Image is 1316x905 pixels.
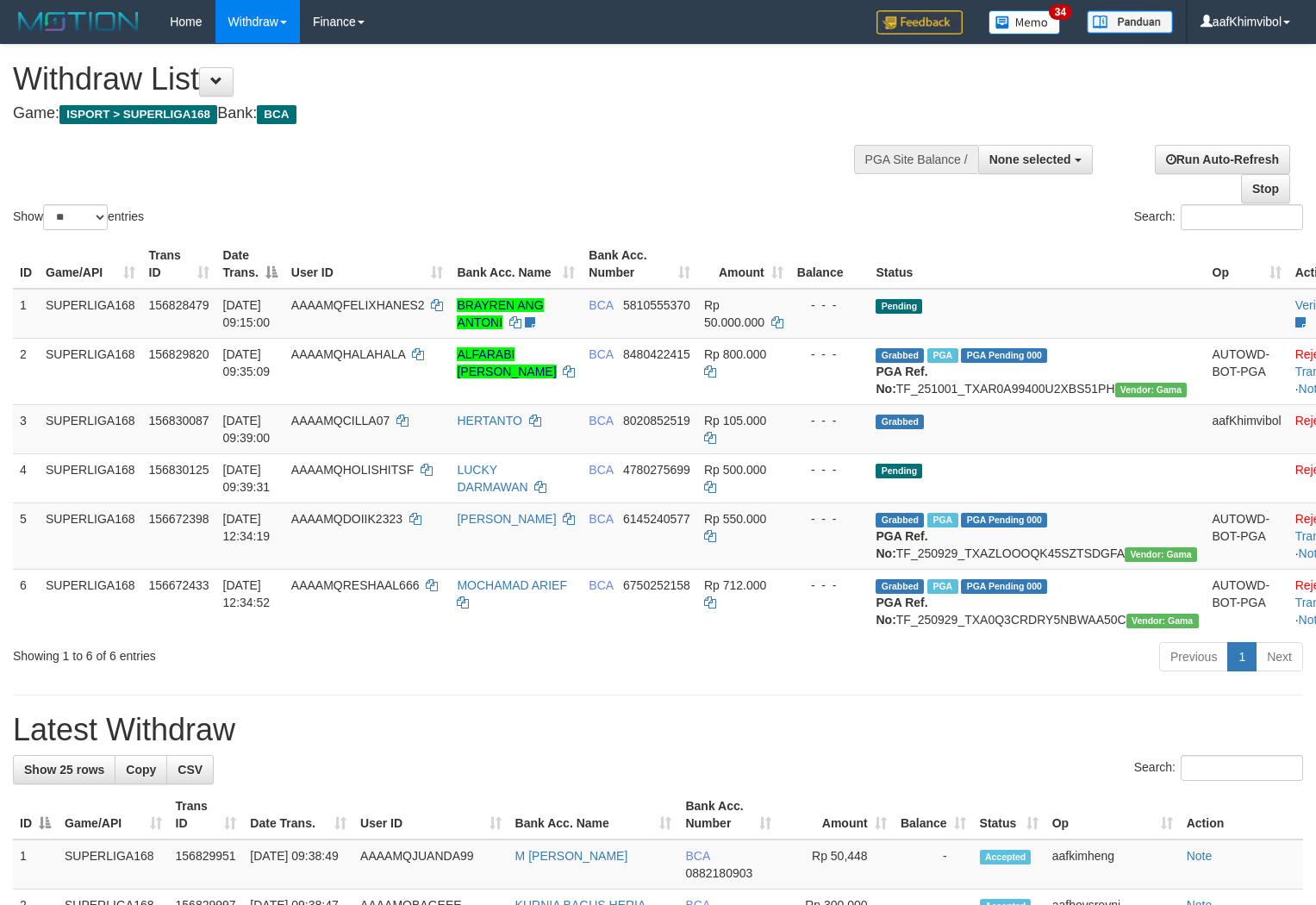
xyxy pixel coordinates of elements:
[623,578,690,592] span: Copy 6750252158 to clipboard
[927,513,957,527] span: Marked by aafsoycanthlai
[876,596,927,627] b: PGA Ref. No:
[508,790,679,839] th: Bank Acc. Name: activate to sort column ascending
[353,790,508,839] th: User ID: activate to sort column ascending
[1206,338,1288,404] td: AUTOWD-BOT-PGA
[989,153,1071,166] span: None selected
[13,755,115,784] a: Show 25 rows
[876,365,927,396] b: PGA Ref. No:
[223,298,271,329] span: [DATE] 09:15:00
[115,755,167,784] a: Copy
[623,512,690,526] span: Copy 6145240577 to clipboard
[704,414,766,428] span: Rp 105.000
[704,298,764,329] span: Rp 50.000.000
[149,578,209,592] span: 156672433
[778,839,893,889] td: Rp 50,448
[291,298,425,312] span: AAAAMQFELIXHANES2
[869,338,1205,404] td: TF_251001_TXAR0A99400U2XBS51PH
[1241,174,1290,203] a: Stop
[13,240,39,289] th: ID
[39,240,142,289] th: Game/API: activate to sort column ascending
[797,461,863,478] div: - - -
[685,849,709,863] span: BCA
[166,755,214,784] a: CSV
[39,338,142,404] td: SUPERLIGA168
[1206,404,1288,453] td: aafKhimvibol
[973,790,1045,839] th: Status: activate to sort column ascending
[1134,755,1303,781] label: Search:
[126,763,156,777] span: Copy
[589,347,613,361] span: BCA
[1087,10,1173,34] img: panduan.png
[869,569,1205,635] td: TF_250929_TXA0Q3CRDRY5NBWAA50C
[854,145,978,174] div: PGA Site Balance /
[13,502,39,569] td: 5
[149,347,209,361] span: 156829820
[457,463,527,494] a: LUCKY DARMAWAN
[989,10,1061,34] img: Button%20Memo.svg
[1159,642,1228,671] a: Previous
[450,240,582,289] th: Bank Acc. Name: activate to sort column ascending
[13,640,535,665] div: Showing 1 to 6 of 6 entries
[589,578,613,592] span: BCA
[876,464,922,478] span: Pending
[291,347,405,361] span: AAAAMQHALAHALA
[223,414,271,445] span: [DATE] 09:39:00
[291,414,390,428] span: AAAAMQCILLA07
[291,512,402,526] span: AAAAMQDOIIK2323
[243,839,353,889] td: [DATE] 09:38:49
[1180,790,1303,839] th: Action
[1181,204,1303,230] input: Search:
[894,839,973,889] td: -
[582,240,697,289] th: Bank Acc. Number: activate to sort column ascending
[1206,240,1288,289] th: Op: activate to sort column ascending
[223,463,271,494] span: [DATE] 09:39:31
[589,414,613,428] span: BCA
[13,105,860,122] h4: Game: Bank:
[149,298,209,312] span: 156828479
[980,850,1032,864] span: Accepted
[13,289,39,339] td: 1
[1187,849,1213,863] a: Note
[457,512,556,526] a: [PERSON_NAME]
[623,298,690,312] span: Copy 5810555370 to clipboard
[704,578,766,592] span: Rp 712.000
[291,578,420,592] span: AAAAMQRESHAAL666
[149,414,209,428] span: 156830087
[13,62,860,97] h1: Withdraw List
[39,453,142,502] td: SUPERLIGA168
[13,338,39,404] td: 2
[797,296,863,314] div: - - -
[1045,790,1180,839] th: Op: activate to sort column ascending
[13,404,39,453] td: 3
[927,348,957,363] span: Marked by aafsoycanthlai
[1206,502,1288,569] td: AUTOWD-BOT-PGA
[697,240,790,289] th: Amount: activate to sort column ascending
[216,240,284,289] th: Date Trans.: activate to sort column descending
[43,204,108,230] select: Showentries
[1134,204,1303,230] label: Search:
[704,512,766,526] span: Rp 550.000
[13,569,39,635] td: 6
[223,347,271,378] span: [DATE] 09:35:09
[13,453,39,502] td: 4
[58,790,169,839] th: Game/API: activate to sort column ascending
[589,298,613,312] span: BCA
[876,348,924,363] span: Grabbed
[169,839,244,889] td: 156829951
[457,578,567,592] a: MOCHAMAD ARIEF
[257,105,296,124] span: BCA
[223,512,271,543] span: [DATE] 12:34:19
[961,513,1047,527] span: PGA Pending
[59,105,217,124] span: ISPORT > SUPERLIGA168
[685,866,752,880] span: Copy 0882180903 to clipboard
[876,579,924,594] span: Grabbed
[39,502,142,569] td: SUPERLIGA168
[869,502,1205,569] td: TF_250929_TXAZLOOOQK45SZTSDGFA
[1045,839,1180,889] td: aafkimheng
[39,404,142,453] td: SUPERLIGA168
[1181,755,1303,781] input: Search:
[13,9,144,34] img: MOTION_logo.png
[704,463,766,477] span: Rp 500.000
[457,298,543,329] a: BRAYREN ANG ANTONI
[869,240,1205,289] th: Status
